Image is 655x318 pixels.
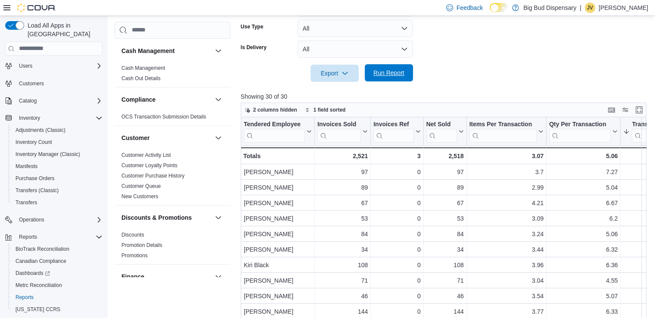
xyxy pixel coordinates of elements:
[301,105,349,115] button: 1 field sorted
[549,198,618,208] div: 6.67
[469,275,544,286] div: 3.04
[16,175,55,182] span: Purchase Orders
[121,75,161,82] span: Cash Out Details
[121,65,165,72] span: Cash Management
[373,306,420,317] div: 0
[9,160,106,172] button: Manifests
[549,120,611,142] div: Qty Per Transaction
[2,77,106,90] button: Customers
[317,167,368,177] div: 97
[317,120,361,142] div: Invoices Sold
[12,280,102,290] span: Metrc Reconciliation
[121,114,206,120] a: OCS Transaction Submission Details
[24,21,102,38] span: Load All Apps in [GEOGRAPHIC_DATA]
[549,260,618,270] div: 6.36
[115,230,230,264] div: Discounts & Promotions
[549,213,618,224] div: 6.2
[426,260,464,270] div: 108
[298,20,413,37] button: All
[121,231,144,238] span: Discounts
[426,120,456,142] div: Net Sold
[244,260,312,270] div: Kiri Black
[9,196,106,209] button: Transfers
[12,244,102,254] span: BioTrack Reconciliation
[373,182,420,193] div: 0
[16,151,80,158] span: Inventory Manager (Classic)
[549,182,618,193] div: 5.04
[426,213,464,224] div: 53
[244,182,312,193] div: [PERSON_NAME]
[469,120,537,142] div: Items Per Transaction
[469,213,544,224] div: 3.09
[12,304,64,315] a: [US_STATE] CCRS
[121,152,171,158] a: Customer Activity List
[16,78,102,89] span: Customers
[244,229,312,239] div: [PERSON_NAME]
[213,46,224,56] button: Cash Management
[316,65,354,82] span: Export
[9,303,106,315] button: [US_STATE] CCRS
[549,275,618,286] div: 4.55
[585,3,595,13] div: Jonathan Vaughn
[426,120,456,128] div: Net Sold
[373,167,420,177] div: 0
[244,213,312,224] div: [PERSON_NAME]
[426,167,464,177] div: 97
[19,234,37,240] span: Reports
[244,291,312,301] div: [PERSON_NAME]
[16,294,34,301] span: Reports
[2,214,106,226] button: Operations
[12,161,41,171] a: Manifests
[17,3,56,12] img: Cova
[16,78,47,89] a: Customers
[310,65,359,82] button: Export
[12,197,102,208] span: Transfers
[121,272,144,281] h3: Finance
[16,215,102,225] span: Operations
[317,120,361,128] div: Invoices Sold
[317,213,368,224] div: 53
[253,106,297,113] span: 2 columns hidden
[16,139,52,146] span: Inventory Count
[9,136,106,148] button: Inventory Count
[16,246,69,253] span: BioTrack Reconciliation
[9,267,106,279] a: Dashboards
[317,260,368,270] div: 108
[317,182,368,193] div: 89
[121,213,211,222] button: Discounts & Promotions
[16,199,37,206] span: Transfers
[426,275,464,286] div: 71
[580,3,581,13] p: |
[16,258,66,265] span: Canadian Compliance
[317,198,368,208] div: 67
[373,244,420,255] div: 0
[9,279,106,291] button: Metrc Reconciliation
[373,229,420,239] div: 0
[634,105,644,115] button: Enter fullscreen
[373,275,420,286] div: 0
[213,94,224,105] button: Compliance
[469,167,544,177] div: 3.7
[244,275,312,286] div: [PERSON_NAME]
[12,244,73,254] a: BioTrack Reconciliation
[549,291,618,301] div: 5.07
[16,232,40,242] button: Reports
[426,198,464,208] div: 67
[469,151,543,161] div: 3.07
[121,183,161,189] a: Customer Queue
[469,198,544,208] div: 4.21
[121,162,177,168] a: Customer Loyalty Points
[19,62,32,69] span: Users
[121,242,162,248] a: Promotion Details
[16,232,102,242] span: Reports
[115,63,230,87] div: Cash Management
[12,280,65,290] a: Metrc Reconciliation
[523,3,576,13] p: Big Bud Dispensary
[121,134,211,142] button: Customer
[241,105,301,115] button: 2 columns hidden
[469,229,544,239] div: 3.24
[121,252,148,259] span: Promotions
[12,149,84,159] a: Inventory Manager (Classic)
[19,216,44,223] span: Operations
